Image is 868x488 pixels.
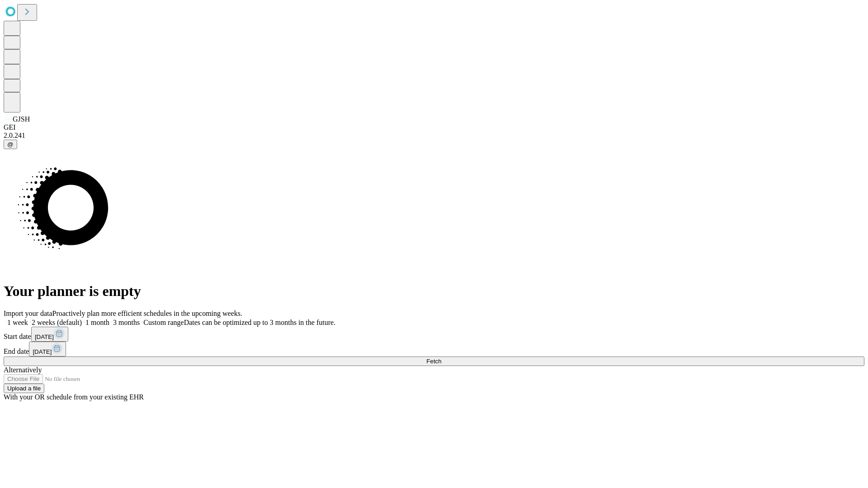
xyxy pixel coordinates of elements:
span: 2 weeks (default) [32,319,82,326]
span: [DATE] [33,348,52,355]
span: Proactively plan more efficient schedules in the upcoming weeks. [52,310,242,317]
span: Alternatively [4,366,42,374]
span: Import your data [4,310,52,317]
span: 1 week [7,319,28,326]
button: [DATE] [31,327,68,342]
button: [DATE] [29,342,66,357]
div: GEI [4,123,864,131]
span: Fetch [426,358,441,365]
div: End date [4,342,864,357]
span: Custom range [143,319,184,326]
span: 3 months [113,319,140,326]
h1: Your planner is empty [4,283,864,300]
button: @ [4,140,17,149]
button: Upload a file [4,384,44,393]
span: 1 month [85,319,109,326]
span: Dates can be optimized up to 3 months in the future. [184,319,335,326]
span: @ [7,141,14,148]
span: With your OR schedule from your existing EHR [4,393,144,401]
div: 2.0.241 [4,131,864,140]
span: GJSH [13,115,30,123]
span: [DATE] [35,333,54,340]
div: Start date [4,327,864,342]
button: Fetch [4,357,864,366]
